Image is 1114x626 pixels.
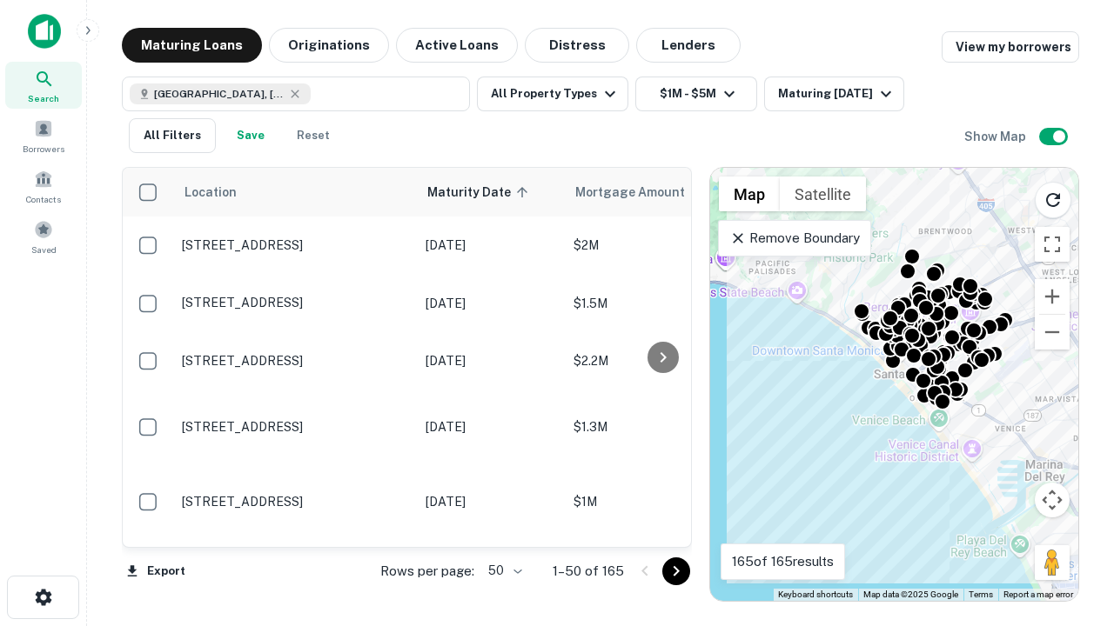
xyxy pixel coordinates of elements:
[154,86,285,102] span: [GEOGRAPHIC_DATA], [GEOGRAPHIC_DATA], [GEOGRAPHIC_DATA]
[1003,589,1073,599] a: Report a map error
[23,142,64,156] span: Borrowers
[732,551,834,572] p: 165 of 165 results
[426,236,556,255] p: [DATE]
[574,351,748,370] p: $2.2M
[182,494,408,509] p: [STREET_ADDRESS]
[729,228,859,249] p: Remove Boundary
[426,294,556,313] p: [DATE]
[574,236,748,255] p: $2M
[969,589,993,599] a: Terms (opens in new tab)
[964,127,1029,146] h6: Show Map
[28,91,59,105] span: Search
[635,77,757,111] button: $1M - $5M
[715,578,772,601] img: Google
[574,294,748,313] p: $1.5M
[122,28,262,63] button: Maturing Loans
[1035,483,1070,517] button: Map camera controls
[31,243,57,256] span: Saved
[565,168,756,216] th: Mortgage Amount
[426,417,556,436] p: [DATE]
[417,168,565,216] th: Maturity Date
[427,182,534,203] span: Maturity Date
[122,558,190,584] button: Export
[173,168,417,216] th: Location
[715,578,772,601] a: Open this area in Google Maps (opens a new window)
[5,163,82,210] a: Contacts
[1035,315,1070,350] button: Zoom out
[764,77,904,111] button: Maturing [DATE]
[863,589,958,599] span: Map data ©2025 Google
[575,182,708,203] span: Mortgage Amount
[122,77,470,111] button: [GEOGRAPHIC_DATA], [GEOGRAPHIC_DATA], [GEOGRAPHIC_DATA]
[1027,487,1114,570] iframe: Chat Widget
[942,31,1079,63] a: View my borrowers
[5,112,82,159] a: Borrowers
[481,558,525,583] div: 50
[778,83,896,104] div: Maturing [DATE]
[636,28,741,63] button: Lenders
[477,77,628,111] button: All Property Types
[269,28,389,63] button: Originations
[380,561,474,582] p: Rows per page:
[285,118,341,153] button: Reset
[426,492,556,511] p: [DATE]
[780,176,866,211] button: Show satellite imagery
[778,589,853,601] button: Keyboard shortcuts
[182,419,408,435] p: [STREET_ADDRESS]
[574,417,748,436] p: $1.3M
[710,168,1078,601] div: 0 0
[129,118,216,153] button: All Filters
[182,353,408,369] p: [STREET_ADDRESS]
[5,213,82,260] a: Saved
[1035,182,1071,218] button: Reload search area
[553,561,624,582] p: 1–50 of 165
[426,351,556,370] p: [DATE]
[1035,279,1070,314] button: Zoom in
[223,118,278,153] button: Save your search to get updates of matches that match your search criteria.
[574,492,748,511] p: $1M
[719,176,780,211] button: Show street map
[26,192,61,206] span: Contacts
[1035,227,1070,262] button: Toggle fullscreen view
[396,28,518,63] button: Active Loans
[184,182,237,203] span: Location
[28,14,61,49] img: capitalize-icon.png
[182,295,408,310] p: [STREET_ADDRESS]
[662,557,690,585] button: Go to next page
[525,28,629,63] button: Distress
[5,62,82,109] a: Search
[182,237,408,253] p: [STREET_ADDRESS]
